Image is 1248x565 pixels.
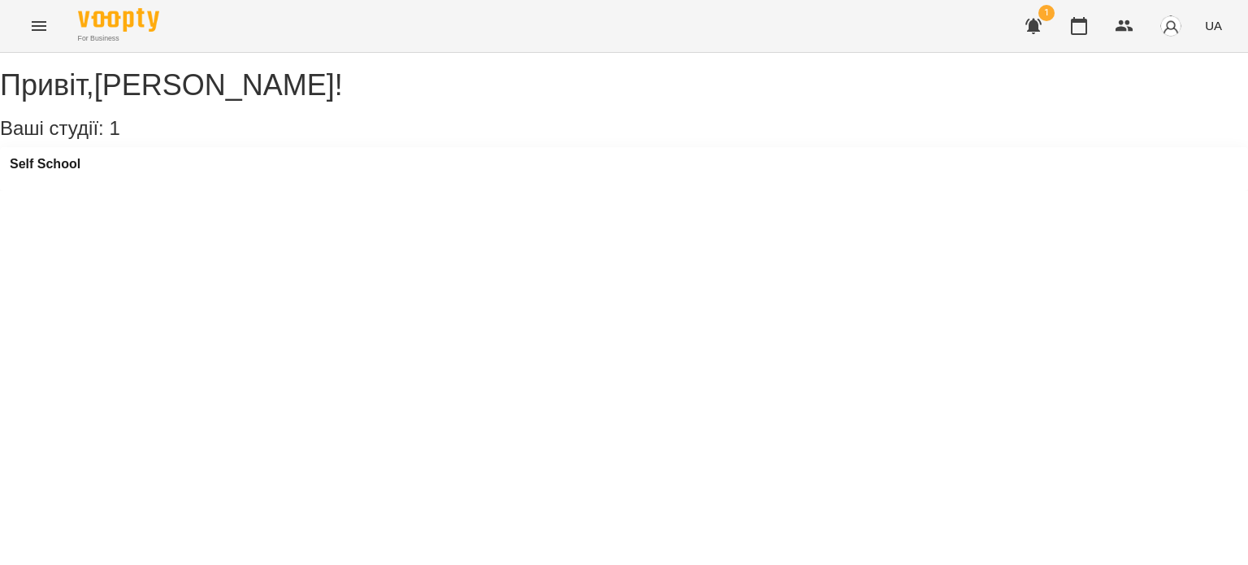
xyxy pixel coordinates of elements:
img: Voopty Logo [78,8,159,32]
button: Menu [19,7,58,46]
span: UA [1205,17,1222,34]
img: avatar_s.png [1159,15,1182,37]
span: For Business [78,33,159,44]
button: UA [1198,11,1228,41]
a: Self School [10,157,80,172]
span: 1 [109,117,119,139]
span: 1 [1038,5,1055,21]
